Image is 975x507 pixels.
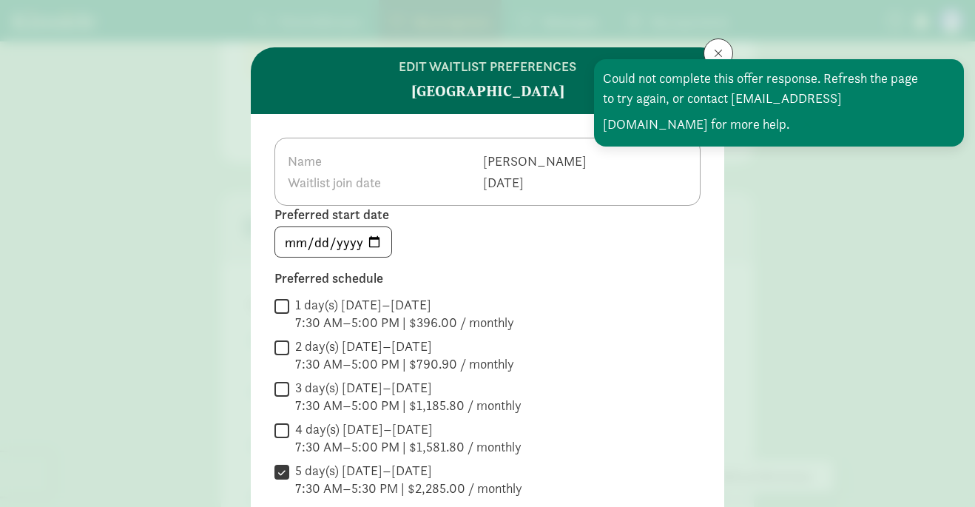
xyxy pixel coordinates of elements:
div: 7:30 AM–5:00 PM | $1,185.80 / monthly [295,397,522,414]
th: Name [287,150,482,172]
h6: edit waitlist preferences [399,59,576,74]
div: 2 day(s) [DATE]–[DATE] [295,338,514,355]
td: [DATE] [482,172,587,193]
strong: [GEOGRAPHIC_DATA] [411,80,564,102]
div: 4 day(s) [DATE]–[DATE] [295,420,522,438]
div: Could not complete this offer response. Refresh the page to try again, or contact [EMAIL_ADDRESS]... [594,59,964,147]
div: 7:30 AM–5:30 PM | $2,285.00 / monthly [295,480,522,497]
div: 3 day(s) [DATE]–[DATE] [295,379,522,397]
div: 5 day(s) [DATE]–[DATE] [295,462,522,480]
div: 7:30 AM–5:00 PM | $790.90 / monthly [295,355,514,373]
div: 1 day(s) [DATE]–[DATE] [295,296,514,314]
td: [PERSON_NAME] [482,150,587,172]
div: 7:30 AM–5:00 PM | $1,581.80 / monthly [295,438,522,456]
div: 7:30 AM–5:00 PM | $396.00 / monthly [295,314,514,332]
th: Waitlist join date [287,172,482,193]
label: Preferred start date [274,206,701,224]
label: Preferred schedule [274,269,701,287]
